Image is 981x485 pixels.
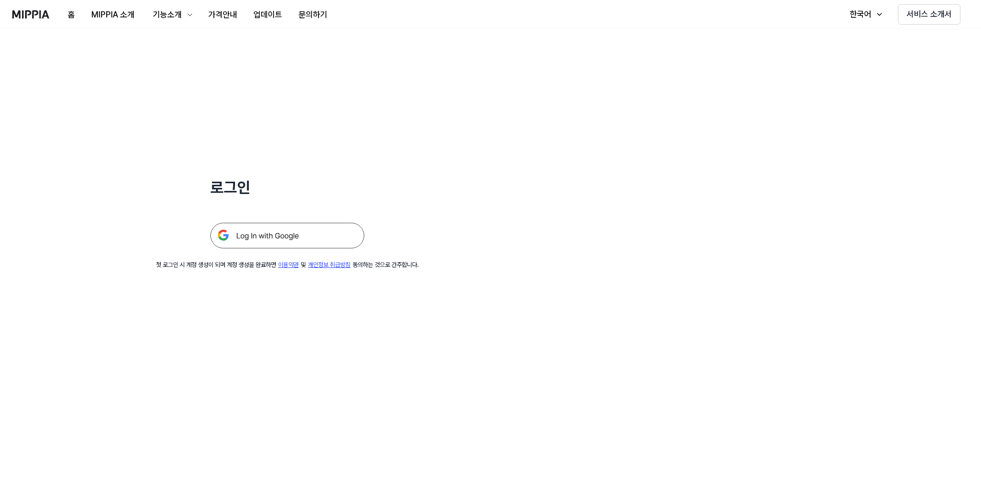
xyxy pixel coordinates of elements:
button: 서비스 소개서 [898,4,960,25]
a: 이용약관 [278,261,299,268]
button: 가격안내 [200,5,245,25]
img: 구글 로그인 버튼 [210,223,364,248]
h1: 로그인 [210,177,364,198]
button: MIPPIA 소개 [83,5,143,25]
div: 기능소개 [151,9,184,21]
img: logo [12,10,49,18]
button: 문의하기 [290,5,336,25]
button: 기능소개 [143,5,200,25]
a: 개인정보 취급방침 [308,261,350,268]
div: 첫 로그인 시 계정 생성이 되며 계정 생성을 완료하면 및 동의하는 것으로 간주합니다. [156,261,419,269]
button: 한국어 [839,4,890,25]
div: 한국어 [848,8,873,21]
a: 업데이트 [245,1,290,29]
button: 업데이트 [245,5,290,25]
button: 홈 [60,5,83,25]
